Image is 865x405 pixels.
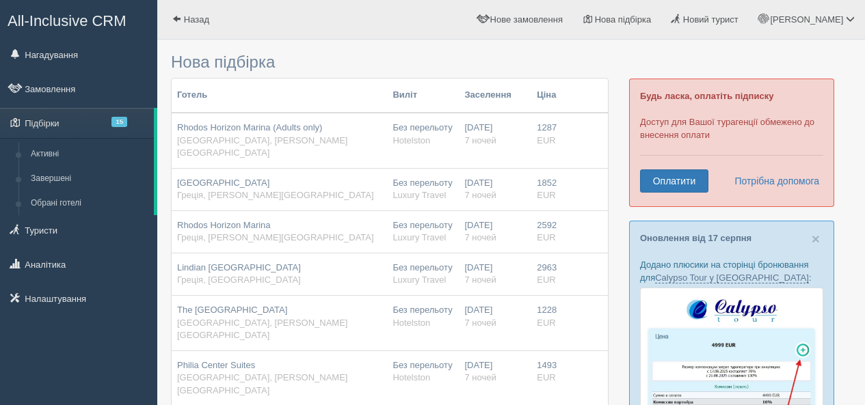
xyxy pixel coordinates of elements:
[392,190,446,200] span: Luxury Travel
[392,232,446,242] span: Luxury Travel
[177,372,347,395] span: [GEOGRAPHIC_DATA], [PERSON_NAME][GEOGRAPHIC_DATA]
[464,219,526,245] div: [DATE]
[595,14,652,25] span: Нова підбірка
[392,359,453,385] div: Без перельоту
[537,275,555,285] span: EUR
[171,53,609,71] h3: Нова підбірка
[537,178,557,188] span: 1852
[464,232,496,242] span: 7 ночей
[464,190,496,200] span: 7 ночей
[392,219,453,245] div: Без перельоту
[812,231,820,247] span: ×
[392,372,430,382] span: Hotelston
[464,177,526,202] div: [DATE]
[640,233,751,243] a: Оновлення від 17 серпня
[387,79,459,113] th: Виліт
[537,305,557,315] span: 1228
[464,135,496,145] span: 7 ночей
[392,122,453,147] div: Без перельоту
[392,177,453,202] div: Без перельоту
[177,318,347,341] span: [GEOGRAPHIC_DATA], [PERSON_NAME][GEOGRAPHIC_DATA]
[640,169,708,193] a: Оплатити
[531,79,572,113] th: Ціна
[770,14,843,25] span: [PERSON_NAME]
[392,135,430,145] span: Hotelston
[464,262,526,287] div: [DATE]
[537,318,555,328] span: EUR
[464,359,526,385] div: [DATE]
[392,275,446,285] span: Luxury Travel
[177,360,255,370] span: Philia Center Suites
[172,79,387,113] th: Готель
[111,117,127,127] span: 15
[464,275,496,285] span: 7 ночей
[537,122,557,132] span: 1287
[537,262,557,273] span: 2963
[177,262,301,273] span: Lindian [GEOGRAPHIC_DATA]
[812,232,820,246] button: Close
[8,12,127,29] span: All-Inclusive CRM
[177,275,301,285] span: Греція, [GEOGRAPHIC_DATA]
[177,135,347,158] span: [GEOGRAPHIC_DATA], [PERSON_NAME][GEOGRAPHIC_DATA]
[683,14,738,25] span: Новий турист
[177,190,374,200] span: Греція, [PERSON_NAME][GEOGRAPHIC_DATA]
[184,14,209,25] span: Назад
[655,273,809,283] a: Calypso Tour у [GEOGRAPHIC_DATA]
[537,135,555,145] span: EUR
[537,372,555,382] span: EUR
[392,318,430,328] span: Hotelston
[537,232,555,242] span: EUR
[464,304,526,329] div: [DATE]
[177,178,269,188] span: [GEOGRAPHIC_DATA]
[177,122,322,132] span: Rhodos Horizon Marina (Adults only)
[177,220,271,230] span: Rhodos Horizon Marina
[464,122,526,147] div: [DATE]
[464,372,496,382] span: 7 ночей
[640,91,773,101] b: Будь ласка, оплатіть підписку
[1,1,157,38] a: All-Inclusive CRM
[629,79,834,207] div: Доступ для Вашої турагенції обмежено до внесення оплати
[25,142,154,167] a: Активні
[537,360,557,370] span: 1493
[177,305,287,315] span: The [GEOGRAPHIC_DATA]
[537,220,557,230] span: 2592
[726,169,820,193] a: Потрібна допомога
[25,191,154,216] a: Обрані готелі
[464,318,496,328] span: 7 ночей
[392,304,453,329] div: Без перельоту
[537,190,555,200] span: EUR
[490,14,563,25] span: Нове замовлення
[25,167,154,191] a: Завершені
[392,262,453,287] div: Без перельоту
[177,232,374,242] span: Греція, [PERSON_NAME][GEOGRAPHIC_DATA]
[459,79,531,113] th: Заселення
[640,258,823,284] p: Додано плюсики на сторінці бронювання для :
